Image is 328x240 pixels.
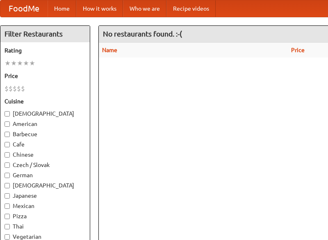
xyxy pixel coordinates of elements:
label: American [5,120,86,128]
input: Cafe [5,142,10,147]
label: Pizza [5,212,86,220]
h5: Price [5,72,86,80]
li: ★ [5,59,11,68]
label: [DEMOGRAPHIC_DATA] [5,110,86,118]
input: Chinese [5,152,10,158]
li: ★ [17,59,23,68]
label: Japanese [5,192,86,200]
input: Vegetarian [5,234,10,240]
input: Pizza [5,214,10,219]
label: Chinese [5,151,86,159]
input: Thai [5,224,10,229]
li: $ [21,84,25,93]
label: Cafe [5,140,86,149]
li: ★ [29,59,35,68]
input: Japanese [5,193,10,199]
a: Recipe videos [166,0,216,17]
label: Thai [5,222,86,231]
a: Home [48,0,76,17]
li: $ [17,84,21,93]
label: Mexican [5,202,86,210]
li: $ [5,84,9,93]
a: Who we are [123,0,166,17]
li: ★ [11,59,17,68]
a: How it works [76,0,123,17]
input: German [5,173,10,178]
h4: Filter Restaurants [0,26,90,42]
label: Barbecue [5,130,86,138]
h5: Cuisine [5,97,86,105]
li: ★ [23,59,29,68]
ng-pluralize: No restaurants found. :-( [103,30,182,38]
li: $ [9,84,13,93]
li: $ [13,84,17,93]
a: Price [291,47,305,53]
input: [DEMOGRAPHIC_DATA] [5,111,10,117]
a: Name [102,47,117,53]
input: Mexican [5,203,10,209]
label: Czech / Slovak [5,161,86,169]
label: German [5,171,86,179]
h5: Rating [5,46,86,55]
a: FoodMe [0,0,48,17]
label: [DEMOGRAPHIC_DATA] [5,181,86,190]
input: [DEMOGRAPHIC_DATA] [5,183,10,188]
input: Czech / Slovak [5,162,10,168]
input: Barbecue [5,132,10,137]
input: American [5,121,10,127]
